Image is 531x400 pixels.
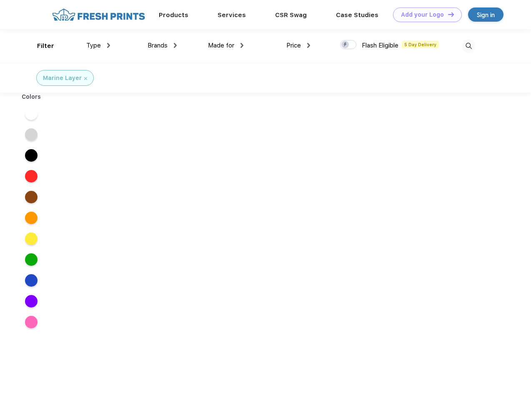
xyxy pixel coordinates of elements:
[148,42,168,49] span: Brands
[174,43,177,48] img: dropdown.png
[286,42,301,49] span: Price
[159,11,188,19] a: Products
[275,11,307,19] a: CSR Swag
[307,43,310,48] img: dropdown.png
[468,7,503,22] a: Sign in
[362,42,398,49] span: Flash Eligible
[107,43,110,48] img: dropdown.png
[448,12,454,17] img: DT
[402,41,439,48] span: 5 Day Delivery
[218,11,246,19] a: Services
[401,11,444,18] div: Add your Logo
[462,39,476,53] img: desktop_search.svg
[477,10,495,20] div: Sign in
[43,74,82,82] div: Marine Layer
[208,42,234,49] span: Made for
[15,92,48,101] div: Colors
[84,77,87,80] img: filter_cancel.svg
[86,42,101,49] span: Type
[50,7,148,22] img: fo%20logo%202.webp
[37,41,54,51] div: Filter
[240,43,243,48] img: dropdown.png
